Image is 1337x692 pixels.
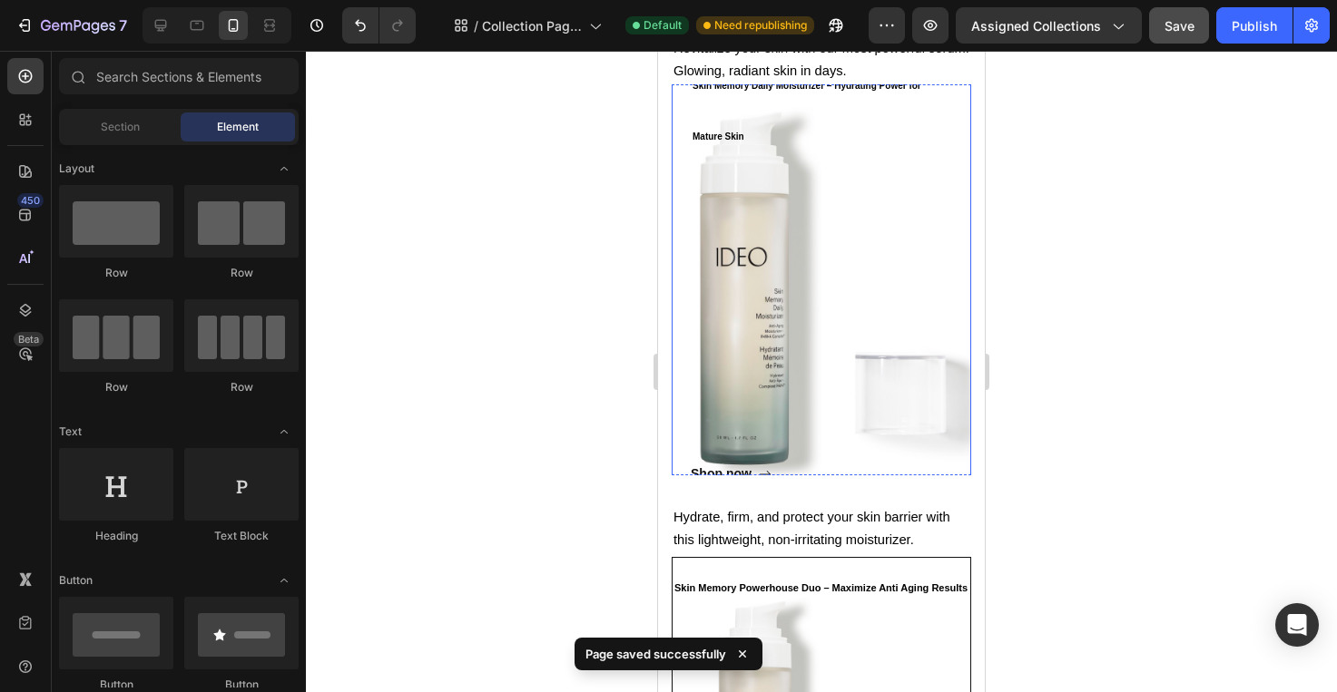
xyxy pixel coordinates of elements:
div: Publish [1232,16,1277,35]
span: Default [644,17,682,34]
div: 450 [17,193,44,208]
span: Toggle open [270,566,299,595]
div: Row [184,379,299,395]
div: Shop now [33,412,93,434]
span: Toggle open [270,417,299,446]
button: Save [1149,7,1209,44]
div: Row [59,265,173,281]
strong: Skin Memory Daily Moisturizer – Hydrating Power for Mature Skin [34,30,263,91]
div: Row [59,379,173,395]
strong: Skin Memory Powerhouse Duo – Maximize Anti Aging Results [16,531,310,542]
p: Page saved successfully [585,645,726,663]
button: Assigned Collections [956,7,1142,44]
span: Element [217,119,259,135]
span: Assigned Collections [971,16,1101,35]
span: Section [101,119,140,135]
span: / [474,16,478,35]
span: Hydrate, firm, and protect your skin barrier with this lightweight, non-irritating moisturizer. [15,459,292,496]
div: Open Intercom Messenger [1275,603,1319,647]
div: Row [184,265,299,281]
span: Layout [59,161,94,177]
div: Text Block [184,528,299,544]
span: Save [1165,18,1194,34]
span: Toggle open [270,154,299,183]
iframe: Design area [658,51,985,692]
span: Text [59,424,82,440]
p: 7 [119,15,127,36]
div: Undo/Redo [342,7,416,44]
div: Heading [59,528,173,544]
span: Collection Page - [DATE] [482,16,582,35]
span: Need republishing [714,17,807,34]
button: Publish [1216,7,1293,44]
button: 7 [7,7,135,44]
a: Shop now [33,412,113,434]
input: Search Sections & Elements [59,58,299,94]
span: Button [59,572,93,589]
div: Beta [14,332,44,346]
